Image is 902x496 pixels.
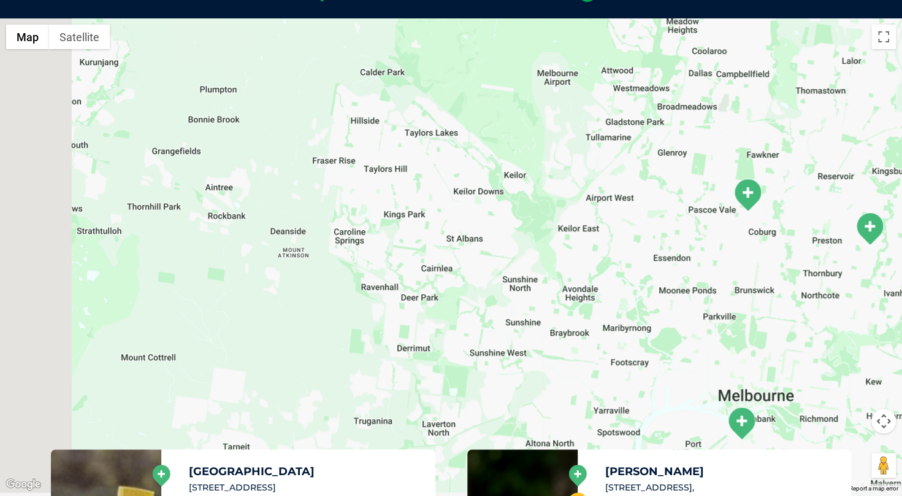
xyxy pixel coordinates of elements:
[732,178,763,212] div: Coburg
[605,481,841,494] li: [STREET_ADDRESS],
[189,466,424,477] h5: [GEOGRAPHIC_DATA]
[605,466,841,477] h5: [PERSON_NAME]
[189,481,424,494] li: [STREET_ADDRESS]
[871,25,896,49] button: Toggle fullscreen view
[854,212,885,246] div: Preston
[49,25,110,49] button: Show satellite imagery
[849,485,898,492] a: Report a map error
[6,25,49,49] button: Show street map
[3,476,44,492] img: Google
[871,453,896,478] button: Drag Pegman onto the map to open Street View
[3,476,44,492] a: Open this area in Google Maps (opens a new window)
[726,406,757,440] div: South Melbourne
[871,409,896,433] button: Map camera controls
